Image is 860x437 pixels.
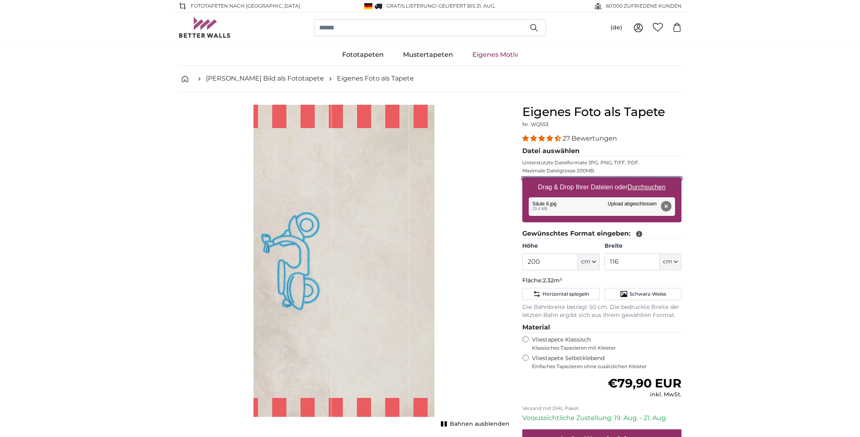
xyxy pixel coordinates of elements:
span: cm [581,258,590,266]
u: Durchsuchen [628,184,666,191]
h1: Eigenes Foto als Tapete [522,105,681,119]
button: cm [660,253,681,270]
span: Geliefert bis 21. Aug. [438,3,496,9]
legend: Material [522,323,681,333]
p: Fläche: [522,277,681,285]
label: Breite [604,242,681,250]
nav: breadcrumbs [179,66,681,92]
p: Unterstützte Dateiformate JPG, PNG, TIFF, PDF. [522,159,681,166]
label: Vliestapete Selbstklebend [532,354,681,370]
span: Klassisches Tapezieren mit Kleister [532,345,675,351]
p: Versand mit DHL Paket [522,405,681,412]
a: Mustertapeten [393,44,463,65]
button: (de) [604,21,629,35]
img: Betterwalls [179,17,231,38]
div: 1 of 1 [179,105,509,427]
a: Eigenes Motiv [463,44,528,65]
span: €79,90 EUR [608,376,681,391]
legend: Gewünschtes Format eingeben: [522,229,681,239]
span: cm [663,258,672,266]
button: cm [578,253,600,270]
span: Fototapeten nach [GEOGRAPHIC_DATA] [191,2,300,10]
span: - [436,3,496,9]
span: Bahnen ausblenden [450,420,509,428]
button: Bahnen ausblenden [438,418,509,430]
span: Horizontal spiegeln [542,291,589,297]
span: 27 Bewertungen [563,135,617,142]
span: 4.41 stars [522,135,563,142]
legend: Datei auswählen [522,146,681,156]
label: Höhe [522,242,599,250]
span: Einfaches Tapezieren ohne zusätzlichen Kleister [532,363,681,370]
button: Schwarz-Weiss [604,288,681,300]
p: Voraussichtliche Zustellung: 19. Aug. - 21. Aug. [522,413,681,423]
button: Horizontal spiegeln [522,288,599,300]
span: Schwarz-Weiss [629,291,666,297]
p: Die Bahnbreite beträgt 50 cm. Die bedruckte Breite der letzten Bahn ergibt sich aus Ihrem gewählt... [522,303,681,319]
p: Maximale Dateigrösse 200MB. [522,168,681,174]
span: Nr. WQ553 [522,121,548,127]
a: [PERSON_NAME] Bild als Fototapete [206,74,324,83]
div: inkl. MwSt. [608,391,681,399]
img: Deutschland [364,3,372,9]
span: 60'000 ZUFRIEDENE KUNDEN [606,2,681,10]
a: Eigenes Foto als Tapete [337,74,414,83]
label: Vliestapete Klassisch [532,336,675,351]
label: Drag & Drop Ihrer Dateien oder [535,179,669,195]
span: GRATIS Lieferung! [386,3,436,9]
span: 2.32m² [543,277,562,284]
a: Fototapeten [332,44,393,65]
